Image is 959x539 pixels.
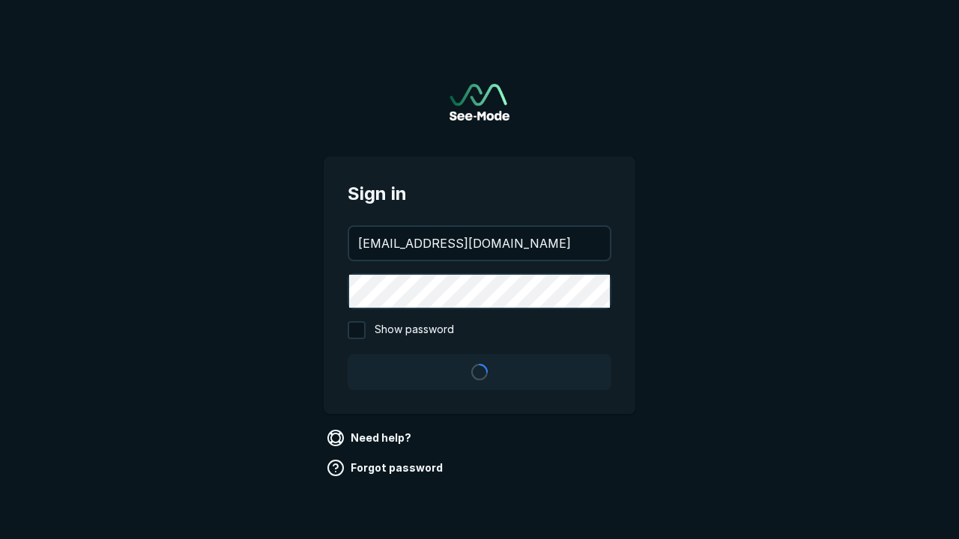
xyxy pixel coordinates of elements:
a: Forgot password [324,456,449,480]
a: Need help? [324,426,417,450]
a: Go to sign in [450,84,509,121]
span: Show password [375,321,454,339]
img: See-Mode Logo [450,84,509,121]
span: Sign in [348,180,611,207]
input: your@email.com [349,227,610,260]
